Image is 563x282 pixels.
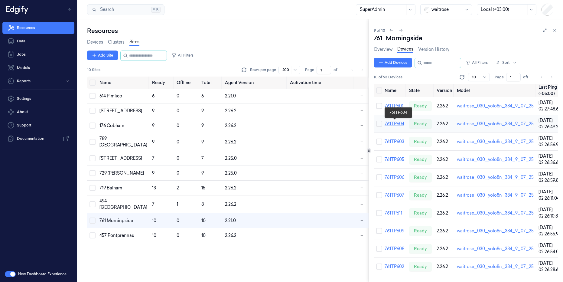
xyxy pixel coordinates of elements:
[152,170,155,176] span: 9
[2,106,74,118] button: About
[374,58,412,67] button: Add Devices
[437,192,452,198] div: 2.26.2
[409,190,432,200] div: ready
[437,174,452,181] div: 2.26.2
[65,5,74,14] button: Toggle Navigation
[201,108,204,113] span: 9
[225,108,236,113] span: 2.26.2
[225,233,236,238] span: 2.26.2
[409,155,432,164] div: ready
[89,170,96,176] button: Select row
[495,74,504,80] span: Page
[457,139,534,145] div: waitrose_030_yolo8n_384_9_07_25
[99,155,147,162] div: [STREET_ADDRESS]
[409,101,432,111] div: ready
[89,80,96,86] button: Select all
[418,46,449,53] a: Version History
[225,139,236,145] span: 2.26.2
[152,123,155,128] span: 9
[434,84,454,97] th: Version
[374,74,402,80] span: 10 of 93 Devices
[99,136,147,148] div: 789 [GEOGRAPHIC_DATA]
[201,93,204,99] span: 6
[409,244,432,254] div: ready
[99,108,147,114] div: [STREET_ADDRESS]
[89,185,96,191] button: Select row
[2,22,74,34] a: Resources
[437,228,452,234] div: 2.26.2
[437,210,452,216] div: 2.26.2
[177,108,179,113] span: 0
[385,157,404,162] a: 761TP605
[305,67,314,73] span: Page
[177,202,178,207] span: 1
[150,77,174,89] th: Ready
[152,185,156,191] span: 13
[348,66,366,74] nav: pagination
[376,103,382,109] button: Select row
[201,139,204,145] span: 9
[152,202,155,207] span: 7
[2,119,74,131] a: Support
[152,156,155,161] span: 7
[201,202,204,207] span: 8
[87,27,369,35] div: Resources
[374,34,422,42] div: 761 Morningside
[376,87,382,93] button: Select all
[89,218,96,224] button: Select row
[177,170,179,176] span: 0
[97,77,150,89] th: Name
[225,123,236,128] span: 2.26.2
[409,226,432,236] div: ready
[385,175,404,180] a: 761TP606
[409,172,432,182] div: ready
[437,121,452,127] div: 2.26.2
[99,123,147,129] div: 176 Cobham
[225,202,236,207] span: 2.26.2
[225,93,236,99] span: 2.21.0
[152,233,156,238] span: 10
[376,192,382,198] button: Select row
[152,108,155,113] span: 9
[376,139,382,145] button: Select row
[457,174,534,181] div: waitrose_030_yolo8n_384_9_07_25
[201,218,206,223] span: 10
[177,139,179,145] span: 0
[2,75,74,87] button: Reports
[89,93,96,99] button: Select row
[99,198,147,211] div: 494 [GEOGRAPHIC_DATA]
[177,218,179,223] span: 0
[177,185,179,191] span: 2
[385,103,403,109] a: 761TP601
[457,121,534,127] div: waitrose_030_yolo8n_384_9_07_25
[87,4,164,15] button: Search⌘K
[437,246,452,252] div: 2.26.2
[376,156,382,162] button: Select row
[374,46,392,53] a: Overview
[225,218,236,223] span: 2.21.0
[2,48,74,61] a: Jobs
[225,185,236,191] span: 2.26.2
[407,84,434,97] th: State
[89,155,96,161] button: Select row
[87,67,100,73] span: 10 Sites
[409,262,432,271] div: ready
[457,156,534,163] div: waitrose_030_yolo8n_384_9_07_25
[437,103,452,109] div: 2.26.2
[409,208,432,218] div: ready
[99,170,147,176] div: 729 [PERSON_NAME]
[454,84,536,97] th: Model
[99,218,147,224] div: 761 Morningside
[129,39,139,46] a: Sites
[437,156,452,163] div: 2.26.2
[98,6,114,13] span: Search
[2,93,74,105] a: Settings
[99,232,147,239] div: 457 Pontprennau
[89,201,96,207] button: Select row
[376,210,382,216] button: Select row
[223,77,288,89] th: Agent Version
[152,218,156,223] span: 10
[99,93,147,99] div: 614 Pimlico
[89,232,96,238] button: Select row
[376,228,382,234] button: Select row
